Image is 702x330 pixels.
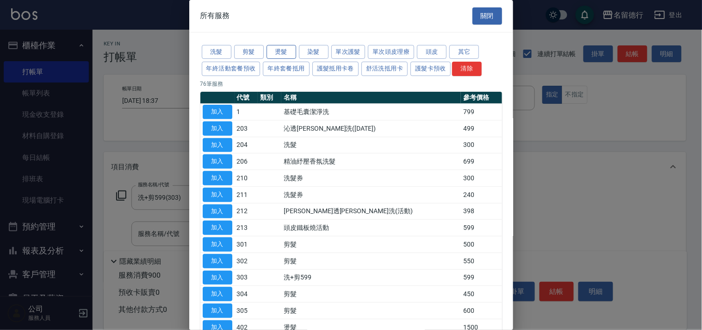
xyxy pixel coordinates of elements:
[461,253,502,269] td: 550
[331,45,366,59] button: 單次護髮
[203,138,232,152] button: 加入
[281,269,461,286] td: 洗+剪599
[203,154,232,169] button: 加入
[203,171,232,185] button: 加入
[461,120,502,137] td: 499
[281,92,461,104] th: 名稱
[281,153,461,170] td: 精油紓壓香氛洗髮
[368,45,414,59] button: 單次頭皮理療
[235,203,258,220] td: 212
[203,304,232,318] button: 加入
[312,62,359,76] button: 護髮抵用卡卷
[235,170,258,187] td: 210
[281,186,461,203] td: 洗髮券
[461,236,502,253] td: 500
[449,45,479,59] button: 其它
[203,237,232,252] button: 加入
[281,203,461,220] td: [PERSON_NAME]透[PERSON_NAME]洗(活動)
[461,104,502,121] td: 799
[235,186,258,203] td: 211
[203,121,232,136] button: 加入
[461,92,502,104] th: 參考價格
[461,269,502,286] td: 599
[281,170,461,187] td: 洗髮券
[281,286,461,303] td: 剪髮
[417,45,447,59] button: 頭皮
[202,62,261,76] button: 年終活動套餐預收
[361,62,408,76] button: 舒活洗抵用卡
[410,62,451,76] button: 護髮卡預收
[235,120,258,137] td: 203
[203,287,232,301] button: 加入
[281,104,461,121] td: 基礎毛囊潔淨洗
[281,220,461,236] td: 頭皮鐵板燒活動
[200,11,230,20] span: 所有服務
[461,153,502,170] td: 699
[299,45,329,59] button: 染髮
[235,303,258,319] td: 305
[203,204,232,219] button: 加入
[281,137,461,153] td: 洗髮
[281,120,461,137] td: 沁透[PERSON_NAME]洗([DATE])
[452,62,482,76] button: 清除
[281,303,461,319] td: 剪髮
[235,137,258,153] td: 204
[200,80,502,88] p: 76 筆服務
[281,236,461,253] td: 剪髮
[235,253,258,269] td: 302
[267,45,296,59] button: 燙髮
[461,170,502,187] td: 300
[235,92,258,104] th: 代號
[461,186,502,203] td: 240
[461,203,502,220] td: 398
[203,271,232,285] button: 加入
[203,105,232,119] button: 加入
[202,45,231,59] button: 洗髮
[203,188,232,202] button: 加入
[235,236,258,253] td: 301
[203,221,232,235] button: 加入
[235,286,258,303] td: 304
[258,92,281,104] th: 類別
[203,254,232,268] button: 加入
[235,104,258,121] td: 1
[235,153,258,170] td: 206
[235,220,258,236] td: 213
[472,7,502,25] button: 關閉
[263,62,309,76] button: 年終套餐抵用
[281,253,461,269] td: 剪髮
[461,286,502,303] td: 450
[235,269,258,286] td: 303
[234,45,264,59] button: 剪髮
[461,303,502,319] td: 600
[461,137,502,153] td: 300
[461,220,502,236] td: 599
